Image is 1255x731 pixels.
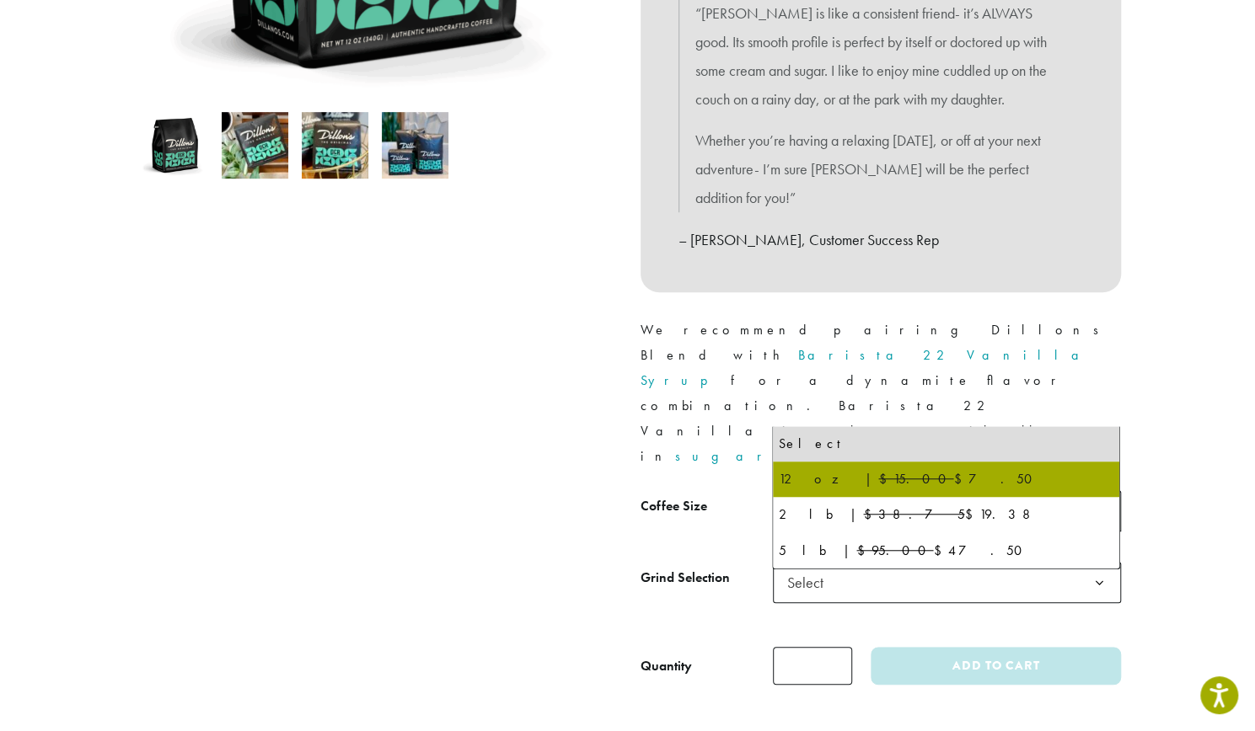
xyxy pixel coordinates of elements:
[863,505,964,523] del: $38.75
[675,447,867,465] a: sugar-free
[382,112,448,179] img: Dillons - Image 4
[780,566,840,599] span: Select
[778,502,1114,527] div: 2 lb | $19.38
[641,494,773,519] label: Coffee Size
[641,566,773,590] label: Grind Selection
[678,226,1083,254] p: – [PERSON_NAME], Customer Success Rep
[641,317,1121,469] p: We recommend pairing Dillons Blend with for a dynamite flavor combination. Barista 22 Vanilla is ...
[871,647,1120,685] button: Add to cart
[695,126,1066,211] p: Whether you’re having a relaxing [DATE], or off at your next adventure- I’m sure [PERSON_NAME] wi...
[142,112,208,179] img: Dillons
[778,538,1114,563] div: 5 lb | $47.50
[856,542,933,559] del: $95.00
[222,112,288,179] img: Dillons - Image 2
[878,470,953,488] del: $15.00
[773,562,1121,603] span: Select
[302,112,368,179] img: Dillons - Image 3
[773,647,852,685] input: Product quantity
[778,467,1114,492] div: 12 oz | $7.50
[641,656,692,676] div: Quantity
[641,346,1092,389] a: Barista 22 Vanilla Syrup
[773,426,1119,462] li: Select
